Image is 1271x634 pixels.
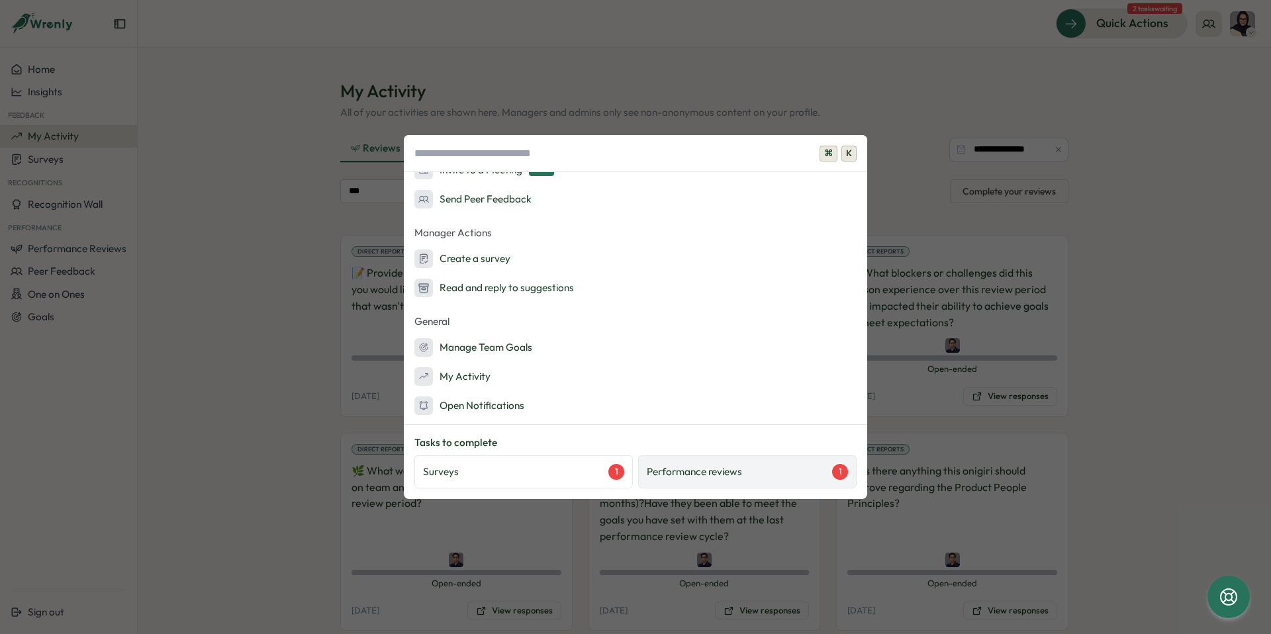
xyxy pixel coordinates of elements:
span: ⌘ [820,146,837,161]
div: 1 [832,464,848,480]
p: Tasks to complete [414,435,857,450]
div: Create a survey [414,249,510,268]
p: Manager Actions [404,223,867,243]
div: My Activity [414,367,491,386]
div: Open Notifications [414,396,524,415]
p: Performance reviews [647,465,742,479]
button: Send Peer Feedback [404,186,867,212]
p: Surveys [423,465,459,479]
button: Open Notifications [404,392,867,419]
button: Manage Team Goals [404,334,867,361]
p: General [404,312,867,332]
div: Manage Team Goals [414,338,532,357]
div: 1 [608,464,624,480]
button: Read and reply to suggestions [404,275,867,301]
div: Send Peer Feedback [414,190,532,208]
button: My Activity [404,363,867,390]
span: K [841,146,857,161]
button: Create a survey [404,246,867,272]
div: Read and reply to suggestions [414,279,574,297]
